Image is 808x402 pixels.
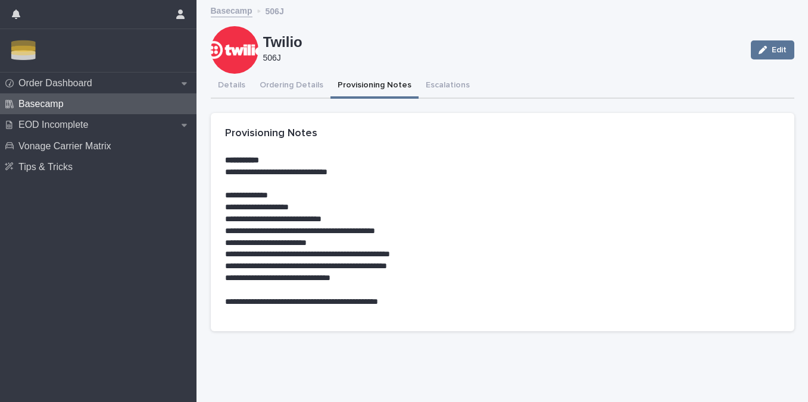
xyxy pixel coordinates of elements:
[14,161,82,172] p: Tips & Tricks
[772,46,787,54] span: Edit
[211,74,252,99] button: Details
[10,39,38,62] img: Zbn3osBRTqmJoOucoKu4
[225,127,317,140] h2: Provisioning Notes
[14,119,98,130] p: EOD Incomplete
[330,74,419,99] button: Provisioning Notes
[266,3,284,17] p: 506J
[14,98,73,109] p: Basecamp
[751,40,794,59] button: Edit
[419,74,477,99] button: Escalations
[14,140,121,152] p: Vonage Carrier Matrix
[252,74,330,99] button: Ordering Details
[14,77,102,89] p: Order Dashboard
[211,2,252,17] a: Basecamp
[263,52,737,64] p: 506J
[263,36,741,48] p: Twilio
